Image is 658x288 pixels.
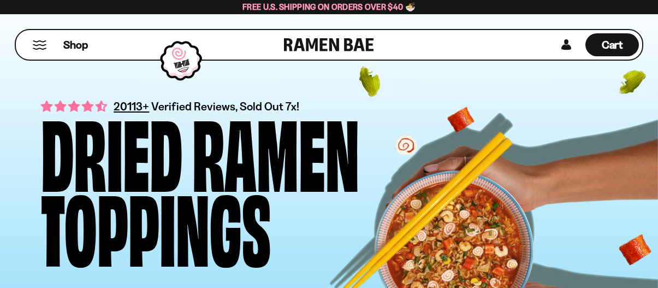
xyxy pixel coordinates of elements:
[192,112,359,187] div: Ramen
[585,30,639,60] a: Cart
[242,2,416,12] span: Free U.S. Shipping on Orders over $40 🍜
[602,38,623,51] span: Cart
[41,187,271,262] div: Toppings
[63,33,88,56] a: Shop
[32,40,47,50] button: Mobile Menu Trigger
[63,38,88,52] span: Shop
[41,112,182,187] div: Dried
